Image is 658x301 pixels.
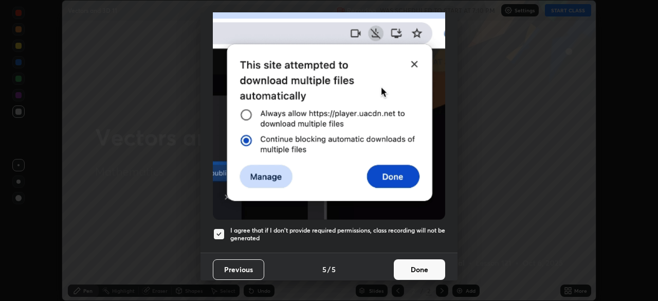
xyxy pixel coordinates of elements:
button: Previous [213,259,264,280]
button: Done [394,259,445,280]
h4: / [327,264,331,275]
h5: I agree that if I don't provide required permissions, class recording will not be generated [230,226,445,242]
h4: 5 [322,264,326,275]
h4: 5 [332,264,336,275]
